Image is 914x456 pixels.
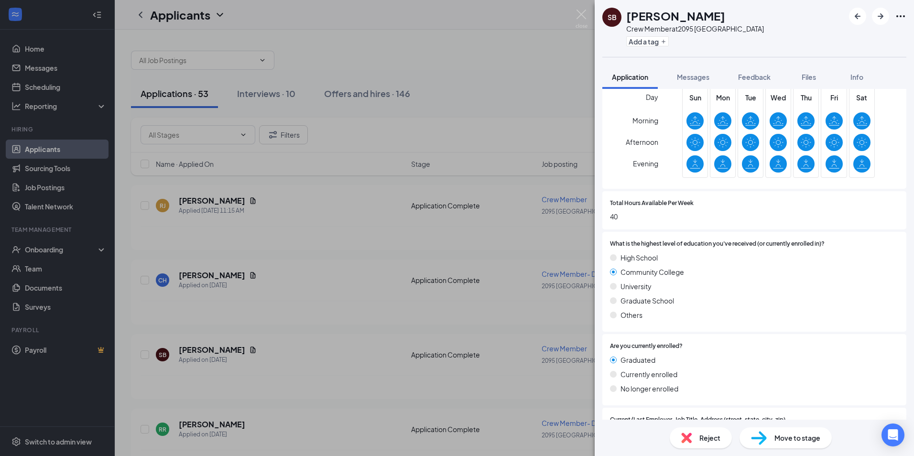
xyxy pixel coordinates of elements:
[626,36,669,46] button: PlusAdd a tag
[853,92,870,103] span: Sat
[849,8,866,25] button: ArrowLeftNew
[677,73,709,81] span: Messages
[620,267,684,277] span: Community College
[875,11,886,22] svg: ArrowRight
[714,92,731,103] span: Mon
[610,199,694,208] span: Total Hours Available Per Week
[610,239,825,249] span: What is the highest level of education you've received (or currently enrolled in)?
[738,73,771,81] span: Feedback
[686,92,704,103] span: Sun
[774,433,820,443] span: Move to stage
[661,39,666,44] svg: Plus
[620,383,678,394] span: No longer enrolled
[872,8,889,25] button: ArrowRight
[608,12,617,22] div: SB
[620,281,652,292] span: University
[610,211,899,222] span: 40
[610,415,785,424] span: Current/Last Employer, Job Title, Address (street, state, city, zip)
[633,155,658,172] span: Evening
[612,73,648,81] span: Application
[620,369,677,380] span: Currently enrolled
[620,295,674,306] span: Graduate School
[852,11,863,22] svg: ArrowLeftNew
[646,92,658,102] span: Day
[620,252,658,263] span: High School
[802,73,816,81] span: Files
[699,433,720,443] span: Reject
[881,423,904,446] div: Open Intercom Messenger
[620,355,655,365] span: Graduated
[797,92,815,103] span: Thu
[826,92,843,103] span: Fri
[850,73,863,81] span: Info
[742,92,759,103] span: Tue
[620,310,642,320] span: Others
[610,342,683,351] span: Are you currently enrolled?
[626,133,658,151] span: Afternoon
[632,112,658,129] span: Morning
[895,11,906,22] svg: Ellipses
[626,8,725,24] h1: [PERSON_NAME]
[770,92,787,103] span: Wed
[626,24,764,33] div: Crew Member at 2095 [GEOGRAPHIC_DATA]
